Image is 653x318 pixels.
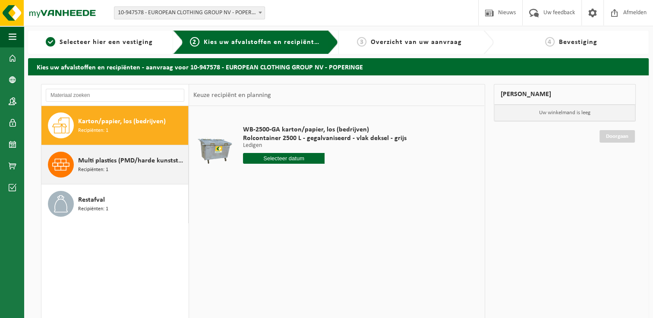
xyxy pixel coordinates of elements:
[41,184,189,223] button: Restafval Recipiënten: 1
[78,205,108,213] span: Recipiënten: 1
[114,7,265,19] span: 10-947578 - EUROPEAN CLOTHING GROUP NV - POPERINGE
[41,145,189,184] button: Multi plastics (PMD/harde kunststoffen/spanbanden/EPS/folie naturel/folie gemengd) Recipiënten: 1
[599,130,635,143] a: Doorgaan
[78,116,166,127] span: Karton/papier, los (bedrijven)
[32,37,166,47] a: 1Selecteer hier een vestiging
[243,153,325,164] input: Selecteer datum
[243,143,407,149] p: Ledigen
[243,134,407,143] span: Rolcontainer 2500 L - gegalvaniseerd - vlak deksel - grijs
[28,58,649,75] h2: Kies uw afvalstoffen en recipiënten - aanvraag voor 10-947578 - EUROPEAN CLOTHING GROUP NV - POPE...
[78,166,108,174] span: Recipiënten: 1
[204,39,322,46] span: Kies uw afvalstoffen en recipiënten
[78,156,186,166] span: Multi plastics (PMD/harde kunststoffen/spanbanden/EPS/folie naturel/folie gemengd)
[559,39,597,46] span: Bevestiging
[78,195,105,205] span: Restafval
[60,39,153,46] span: Selecteer hier een vestiging
[494,84,636,105] div: [PERSON_NAME]
[357,37,366,47] span: 3
[41,106,189,145] button: Karton/papier, los (bedrijven) Recipiënten: 1
[46,37,55,47] span: 1
[494,105,636,121] p: Uw winkelmand is leeg
[189,84,275,106] div: Keuze recipiënt en planning
[78,127,108,135] span: Recipiënten: 1
[545,37,555,47] span: 4
[114,6,265,19] span: 10-947578 - EUROPEAN CLOTHING GROUP NV - POPERINGE
[371,39,462,46] span: Overzicht van uw aanvraag
[190,37,199,47] span: 2
[46,89,184,102] input: Materiaal zoeken
[243,125,407,134] span: WB-2500-GA karton/papier, los (bedrijven)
